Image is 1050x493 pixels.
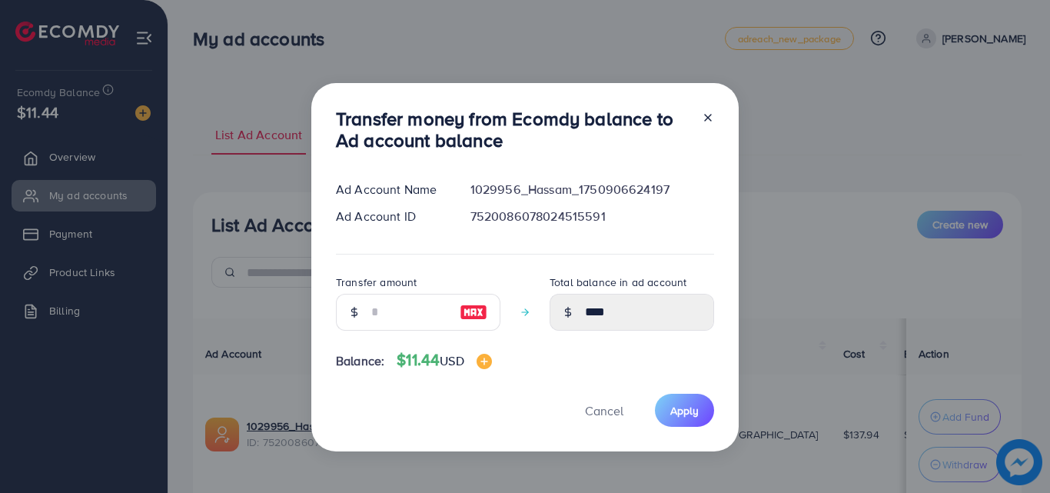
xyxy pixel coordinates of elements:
span: USD [440,352,464,369]
button: Cancel [566,394,643,427]
div: 7520086078024515591 [458,208,726,225]
label: Total balance in ad account [550,275,686,290]
span: Apply [670,403,699,418]
h3: Transfer money from Ecomdy balance to Ad account balance [336,108,689,152]
div: Ad Account ID [324,208,458,225]
h4: $11.44 [397,351,491,370]
span: Balance: [336,352,384,370]
div: Ad Account Name [324,181,458,198]
img: image [460,303,487,321]
div: 1029956_Hassam_1750906624197 [458,181,726,198]
span: Cancel [585,402,623,419]
button: Apply [655,394,714,427]
label: Transfer amount [336,275,417,290]
img: image [477,354,492,369]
